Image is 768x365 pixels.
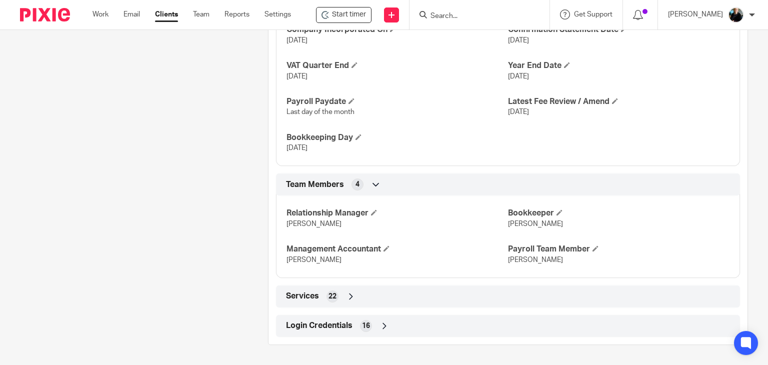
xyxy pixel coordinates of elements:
[332,9,366,20] span: Start timer
[193,9,209,19] a: Team
[286,73,307,80] span: [DATE]
[20,8,70,21] img: Pixie
[362,321,370,331] span: 16
[508,96,729,107] h4: Latest Fee Review / Amend
[286,37,307,44] span: [DATE]
[286,60,508,71] h4: VAT Quarter End
[92,9,108,19] a: Work
[286,320,352,331] span: Login Credentials
[224,9,249,19] a: Reports
[508,208,729,218] h4: Bookkeeper
[508,256,563,263] span: [PERSON_NAME]
[508,24,729,35] h4: Confirmation Statement Date
[508,37,529,44] span: [DATE]
[328,291,336,301] span: 22
[286,132,508,143] h4: Bookkeeping Day
[286,244,508,254] h4: Management Accountant
[508,108,529,115] span: [DATE]
[508,244,729,254] h4: Payroll Team Member
[355,179,359,189] span: 4
[508,60,729,71] h4: Year End Date
[286,208,508,218] h4: Relationship Manager
[123,9,140,19] a: Email
[286,24,508,35] h4: Company Incorporated On
[286,96,508,107] h4: Payroll Paydate
[429,12,519,21] input: Search
[286,220,341,227] span: [PERSON_NAME]
[574,11,612,18] span: Get Support
[286,256,341,263] span: [PERSON_NAME]
[286,108,354,115] span: Last day of the month
[668,9,723,19] p: [PERSON_NAME]
[508,220,563,227] span: [PERSON_NAME]
[286,179,344,190] span: Team Members
[728,7,744,23] img: nicky-partington.jpg
[155,9,178,19] a: Clients
[286,144,307,151] span: [DATE]
[316,7,371,23] div: Elcella Ltd
[508,73,529,80] span: [DATE]
[264,9,291,19] a: Settings
[286,291,319,301] span: Services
